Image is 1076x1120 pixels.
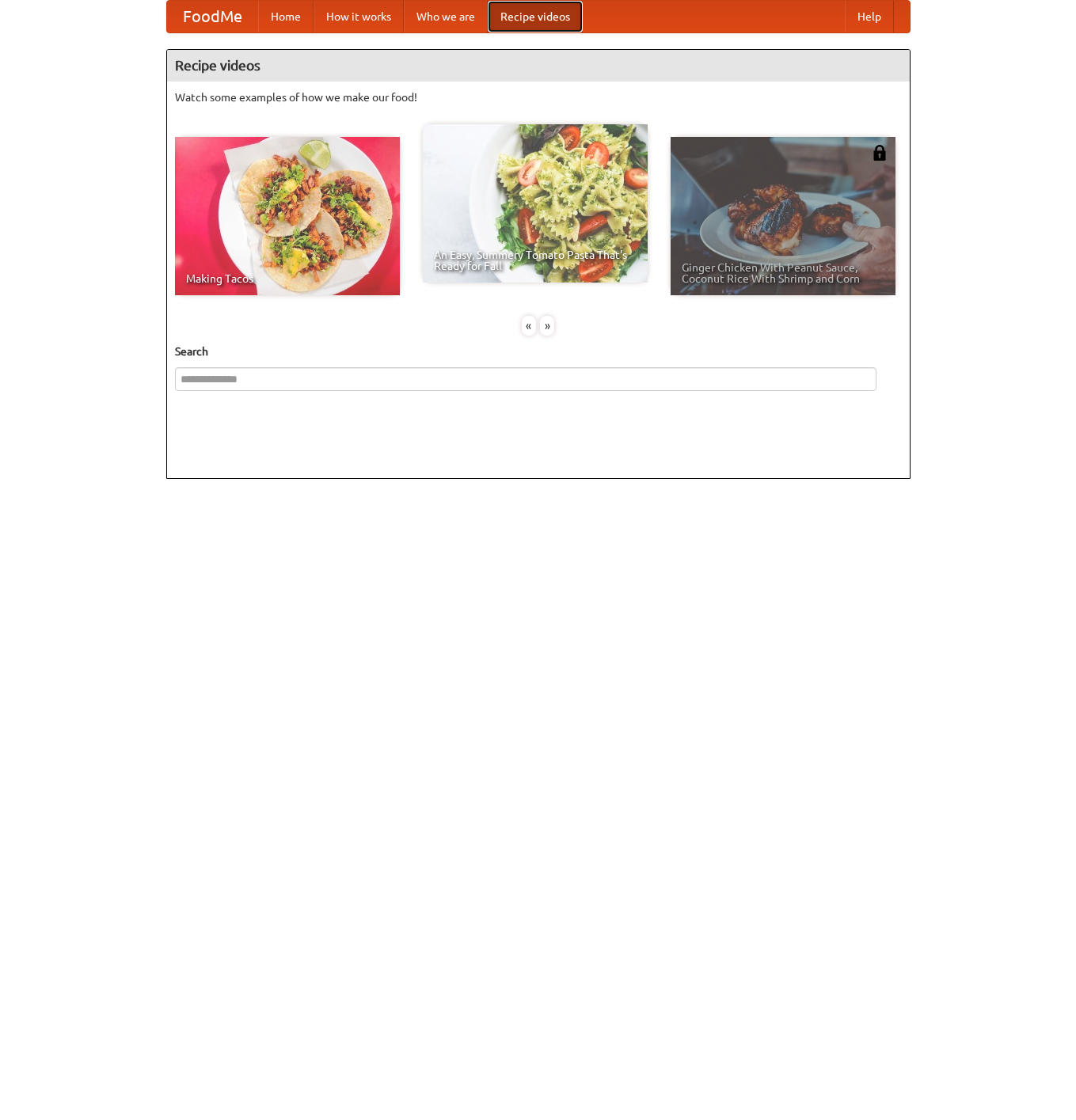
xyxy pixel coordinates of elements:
a: Help [845,1,894,32]
h5: Search [175,344,902,359]
a: How it works [314,1,404,32]
a: Making Tacos [175,137,400,295]
div: » [540,316,554,336]
img: 483408.png [872,145,888,161]
a: Recipe videos [488,1,583,32]
a: Home [258,1,314,32]
h4: Recipe videos [167,50,910,82]
p: Watch some examples of how we make our food! [175,89,902,105]
span: An Easy, Summery Tomato Pasta That's Ready for Fall [434,249,637,271]
a: Who we are [404,1,488,32]
div: « [522,316,536,336]
span: Making Tacos [186,273,389,284]
a: FoodMe [167,1,258,32]
a: An Easy, Summery Tomato Pasta That's Ready for Fall [423,124,648,283]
